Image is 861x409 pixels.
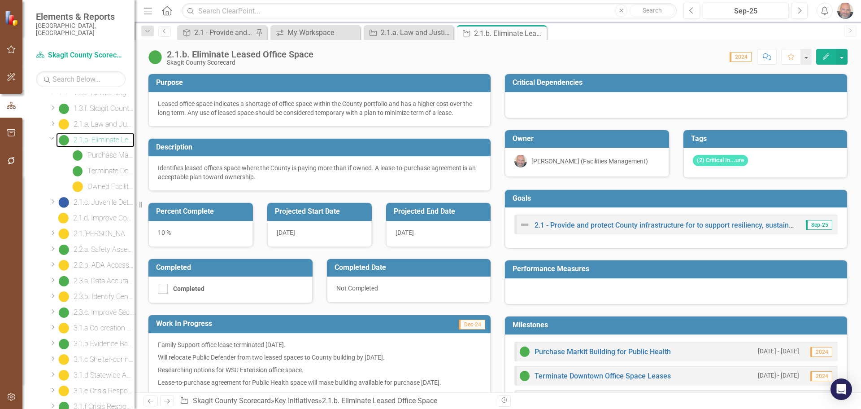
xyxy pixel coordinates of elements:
a: 2.1.a. Law and Justice Campus [366,27,451,38]
img: On Target [519,346,530,357]
img: Caution [58,291,69,302]
h3: Percent Complete [156,207,248,215]
div: 2.3.b. Identify Centralized Digital Portfolio (shared technology) [74,293,135,301]
a: 2.1.d. Improve Cook Road LOS MP 1.86 - 5.63 [56,211,135,225]
a: Purchase Markit Building for Public Health [70,148,135,163]
p: Will relocate Public Defender from two leased spaces to County building by [DATE]. [158,351,481,364]
h3: Purpose [156,79,486,87]
a: 3.1.a Co-creation of countywide cross-jurisdictional …. [56,321,135,335]
a: Terminate Downtown Office Space Leases [535,372,671,380]
div: My Workspace [287,27,358,38]
span: (2) Critical In...ure [693,155,748,166]
p: Leased office space indicates a shortage of office space within the County portfolio and has a hi... [158,99,481,117]
img: Caution [58,260,69,271]
div: » » [180,396,491,406]
span: 2024 [810,347,832,357]
img: Caution [58,386,69,396]
a: 2.3.b. Identify Centralized Digital Portfolio (shared technology) [56,290,135,304]
a: 2.2.b. ADA Accessibility [56,258,135,273]
img: On Target [148,50,162,64]
img: On Target [58,307,69,318]
span: [DATE] [396,229,414,236]
a: 1.3.f. Skagit County WEESK Training [56,101,135,116]
img: Caution [58,213,69,224]
span: Elements & Reports [36,11,126,22]
a: My Workspace [273,27,358,38]
img: Ken Hansen [514,155,527,167]
img: On Target [58,339,69,349]
img: Caution [58,229,69,239]
img: Caution [58,354,69,365]
div: 2.1.a. Law and Justice Campus [381,27,451,38]
img: On Target [58,276,69,286]
h3: Critical Dependencies [513,79,843,87]
a: 2.1 - Provide and protect County infrastructure for to support resiliency, sustainability, and we... [179,27,253,38]
h3: Performance Measures [513,265,843,273]
img: On Target [519,370,530,381]
h3: Work In Progress [156,320,378,328]
h3: Projected End Date [394,207,486,215]
div: 2.1.a. Law and Justice Campus [74,120,135,128]
a: 2.1.c. Juvenile Detention Facility [56,195,135,210]
div: Skagit County Scorecard [167,59,313,66]
a: 3.1.d Statewide Advocacy for Increased Reimbursement [56,368,135,383]
div: 2.1.b. Eliminate Leased Office Space [167,49,313,59]
span: Sep-25 [806,220,832,230]
a: 2.1.[PERSON_NAME] level of service [56,227,135,241]
a: 2.3.a. Data Accuracy Improvement Project [56,274,135,288]
a: Owned Facility for WSU Extension [70,180,135,194]
p: Identifies leased offices space where the County is paying more than if owned. A lease-to-purchas... [158,163,481,181]
h3: Completed Date [335,264,487,272]
div: 2.3.a. Data Accuracy Improvement Project [74,277,135,285]
img: On Target [58,103,69,114]
button: Sep-25 [703,3,789,19]
img: No Information [58,197,69,208]
img: On Target [58,244,69,255]
img: Caution [72,181,83,192]
a: 3.1.e Crisis Response Systems Data Quality [56,384,135,398]
p: Lease-to-purchase agreement for Public Health space will make building available for purchase [DA... [158,376,481,387]
div: Open Intercom Messenger [831,378,852,400]
img: Ken Hansen [837,3,853,19]
h3: Projected Start Date [275,207,367,215]
a: 2.1.a. Law and Justice Campus [56,117,135,132]
a: 2.2.a. Safety Assessments of County Campuses and Facilities [56,242,135,257]
a: Purchase Markit Building for Public Health [535,347,671,356]
div: 2.1.[PERSON_NAME] level of service [74,230,135,238]
small: [GEOGRAPHIC_DATA], [GEOGRAPHIC_DATA] [36,22,126,37]
div: 2.3.c. Improve Security Posture of Technology infrastructure [74,308,135,317]
div: 10 % [148,221,253,247]
div: [PERSON_NAME] (Facilities Management) [531,157,648,166]
div: 3.1.e Crisis Response Systems Data Quality [74,387,135,395]
div: 2.2.b. ADA Accessibility [74,261,135,269]
h3: Goals [513,194,843,202]
h3: Completed [156,264,308,272]
img: Caution [58,119,69,130]
a: Key Initiatives [274,396,318,405]
a: 2.1.b. Eliminate Leased Office Space [56,133,135,147]
span: [DATE] [277,229,295,236]
img: On Target [72,166,83,176]
div: 1.3.f. Skagit County WEESK Training [74,105,135,113]
div: 2.1.c. Juvenile Detention Facility [74,198,135,207]
a: 3.1.c Shelter-connected behavioral health services [56,352,135,367]
a: Terminate Downtown Office Space Leases [70,164,135,178]
div: 2.2.a. Safety Assessments of County Campuses and Facilities [74,246,135,254]
p: Researching options for WSU Extension office space. [158,364,481,376]
div: 3.1.b Evidence Based Recovery Care Model [74,340,135,348]
img: On Target [72,150,83,161]
img: ClearPoint Strategy [4,10,20,26]
div: 3.1.c Shelter-connected behavioral health services [74,356,135,364]
a: 2.3.c. Improve Security Posture of Technology infrastructure [56,305,135,320]
div: Not Completed [327,277,491,303]
div: 3.1.a Co-creation of countywide cross-jurisdictional …. [74,324,135,332]
span: 2024 [810,371,832,381]
img: On Target [58,135,69,145]
img: Caution [58,323,69,334]
a: Skagit County Scorecard [193,396,271,405]
div: Sep-25 [706,6,786,17]
div: 2.1.d. Improve Cook Road LOS MP 1.86 - 5.63 [73,214,135,222]
span: Search [643,7,662,14]
img: Caution [58,370,69,381]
